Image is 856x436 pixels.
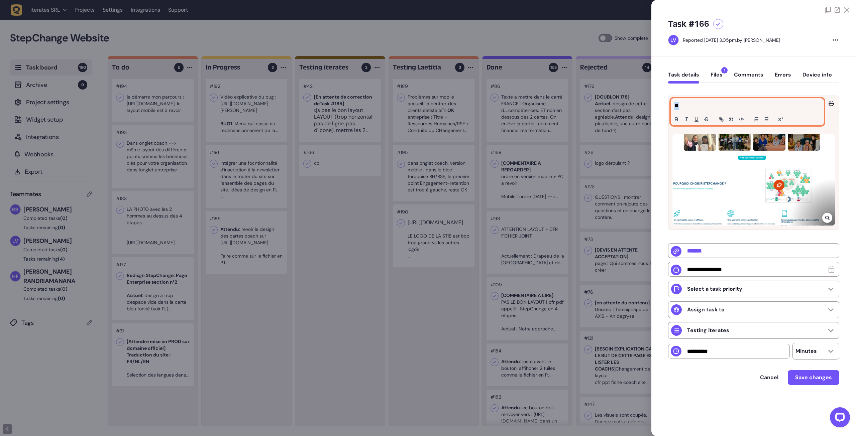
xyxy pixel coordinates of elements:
[802,71,832,84] button: Device info
[825,405,853,433] iframe: LiveChat chat widget
[775,71,791,84] button: Errors
[788,370,839,385] button: Save changes
[668,71,699,84] button: Task details
[795,375,832,380] span: Save changes
[668,35,678,45] img: Laetitia van Wijck
[795,348,817,354] p: Minutes
[687,286,742,292] p: Select a task priority
[687,327,729,334] p: Testing iterates
[711,71,723,84] button: Files
[721,67,728,74] span: 1
[753,371,785,384] button: Cancel
[760,375,778,380] span: Cancel
[687,306,725,313] p: Assign task to
[668,19,709,29] h5: Task #166
[683,37,780,43] div: by [PERSON_NAME]
[683,37,737,43] div: Reported [DATE] 3.05pm,
[734,71,763,84] button: Comments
